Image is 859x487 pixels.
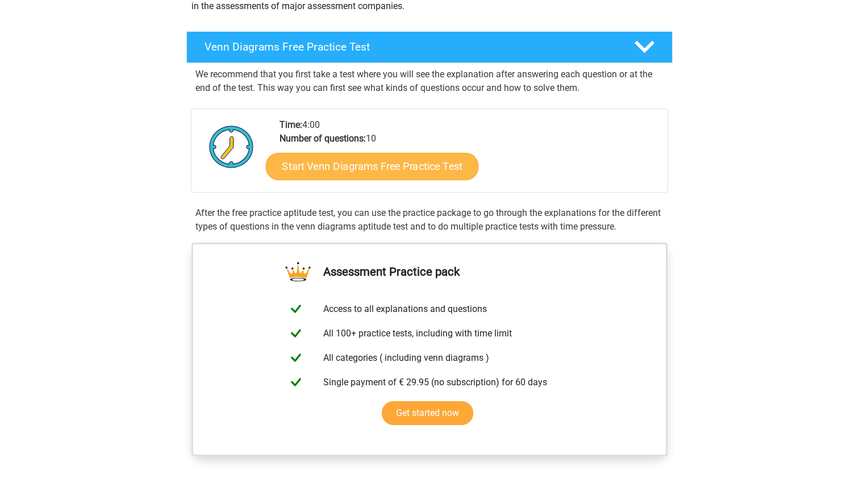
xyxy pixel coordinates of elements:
[191,206,668,234] div: After the free practice aptitude test, you can use the practice package to go through the explana...
[205,40,616,53] h4: Venn Diagrams Free Practice Test
[182,31,677,63] a: Venn Diagrams Free Practice Test
[280,133,366,144] b: Number of questions:
[280,119,302,130] b: Time:
[195,68,664,95] p: We recommend that you first take a test where you will see the explanation after answering each q...
[382,401,473,425] a: Get started now
[203,118,260,175] img: Clock
[266,153,479,180] a: Start Venn Diagrams Free Practice Test
[271,118,667,192] div: 4:00 10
